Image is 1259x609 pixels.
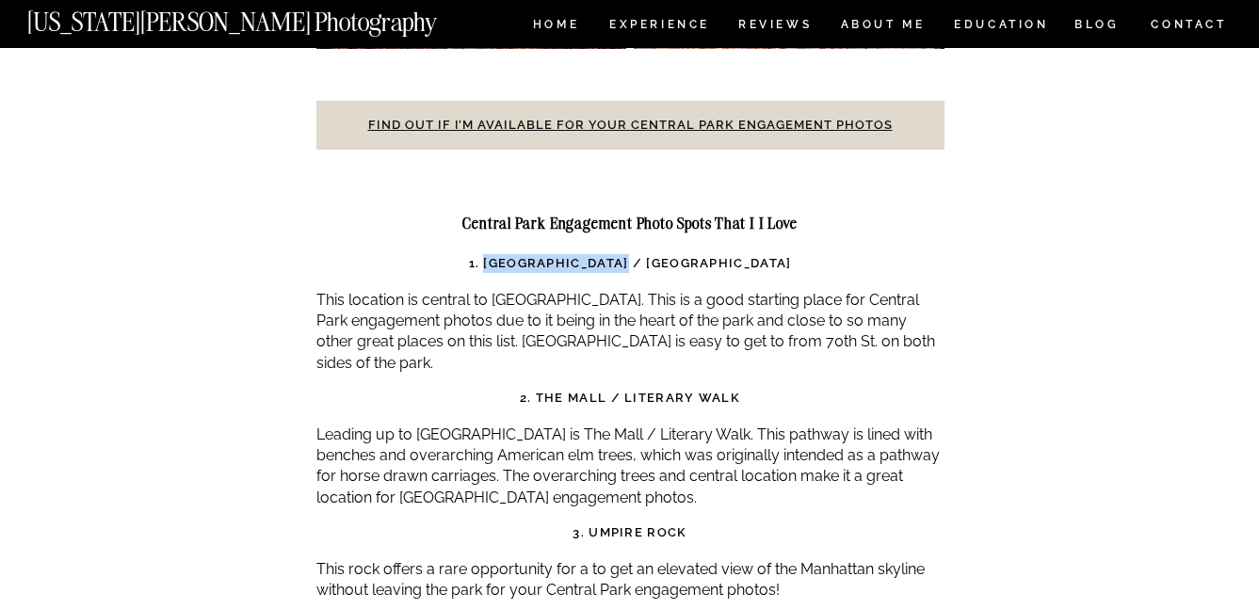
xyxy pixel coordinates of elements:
[316,425,944,509] p: Leading up to [GEOGRAPHIC_DATA] is The Mall / Literary Walk. This pathway is lined with benches a...
[529,19,583,35] a: HOME
[840,19,926,35] a: ABOUT ME
[462,214,798,232] strong: Central Park Engagement Photo Spots That I I Love
[368,118,893,132] a: Find out if I’m available for your Central Park engagement photos
[952,19,1051,35] a: EDUCATION
[1150,14,1228,35] a: CONTACT
[469,256,792,270] strong: 1. [GEOGRAPHIC_DATA] / [GEOGRAPHIC_DATA]
[609,19,708,35] a: Experience
[573,525,686,539] strong: 3. Umpire Rock
[27,9,500,25] a: [US_STATE][PERSON_NAME] Photography
[520,391,740,405] strong: 2. The Mall / Literary Walk
[316,559,944,601] p: This rock offers a rare opportunity for a to get an elevated view of the Manhattan skyline withou...
[1074,19,1120,35] a: BLOG
[738,19,809,35] a: REVIEWS
[316,290,944,375] p: This location is central to [GEOGRAPHIC_DATA]. This is a good starting place for Central Park eng...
